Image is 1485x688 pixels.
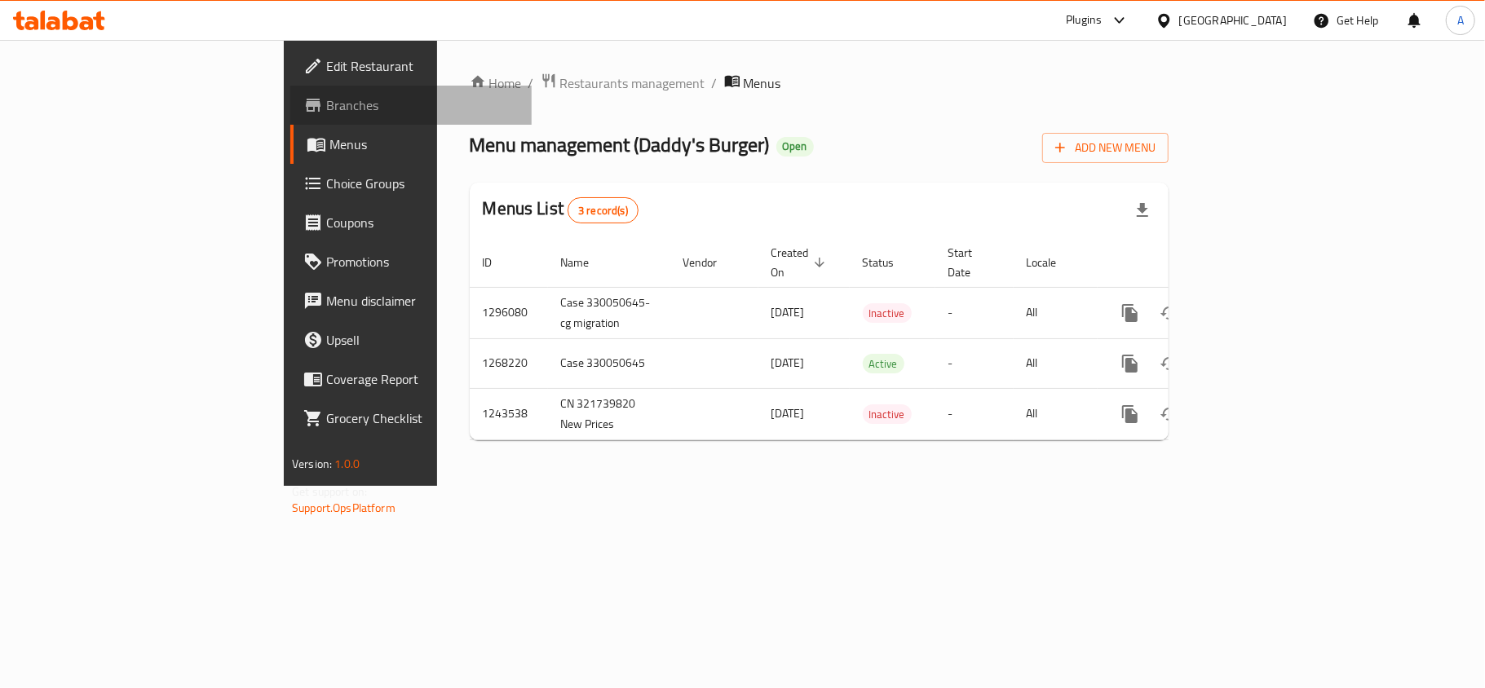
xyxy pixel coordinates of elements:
table: enhanced table [470,238,1280,440]
td: Case 330050645 [548,338,670,388]
div: Plugins [1066,11,1102,30]
span: Name [561,253,611,272]
td: All [1014,388,1098,439]
span: A [1457,11,1464,29]
a: Promotions [290,242,532,281]
span: Created On [771,243,830,282]
td: All [1014,287,1098,338]
a: Upsell [290,320,532,359]
span: 1.0.0 [334,453,360,474]
a: Coverage Report [290,359,532,399]
a: Menus [290,125,532,164]
span: [DATE] [771,403,805,424]
a: Choice Groups [290,164,532,203]
a: Branches [290,86,532,125]
li: / [712,73,718,93]
span: Grocery Checklist [326,408,519,428]
h2: Menus List [483,196,639,223]
span: Menu management ( Daddy's Burger ) [470,126,770,163]
span: Menus [744,73,781,93]
span: Status [863,253,916,272]
a: Grocery Checklist [290,399,532,438]
div: [GEOGRAPHIC_DATA] [1179,11,1287,29]
span: Edit Restaurant [326,56,519,76]
span: 3 record(s) [568,203,638,218]
td: - [935,388,1014,439]
button: Change Status [1150,395,1189,434]
span: Coupons [326,213,519,232]
th: Actions [1098,238,1280,288]
button: more [1111,344,1150,383]
span: Add New Menu [1055,138,1156,158]
td: Case 330050645-cg migration [548,287,670,338]
button: more [1111,395,1150,434]
span: Start Date [948,243,994,282]
div: Active [863,354,904,373]
span: Branches [326,95,519,115]
span: [DATE] [771,302,805,323]
nav: breadcrumb [470,73,1169,94]
a: Menu disclaimer [290,281,532,320]
span: Locale [1027,253,1078,272]
a: Coupons [290,203,532,242]
div: Export file [1123,191,1162,230]
td: - [935,338,1014,388]
div: Inactive [863,303,912,323]
span: Choice Groups [326,174,519,193]
button: Change Status [1150,293,1189,333]
span: Vendor [683,253,739,272]
span: Menu disclaimer [326,291,519,311]
button: Change Status [1150,344,1189,383]
span: Active [863,355,904,373]
div: Open [776,137,814,157]
span: Open [776,139,814,153]
td: CN 321739820 New Prices [548,388,670,439]
span: ID [483,253,514,272]
span: Upsell [326,330,519,350]
td: All [1014,338,1098,388]
span: Inactive [863,304,912,323]
div: Inactive [863,404,912,424]
span: Menus [329,135,519,154]
a: Support.OpsPlatform [292,497,396,518]
span: Restaurants management [560,73,705,93]
button: Add New Menu [1042,133,1169,163]
td: - [935,287,1014,338]
span: Promotions [326,252,519,271]
div: Total records count [568,197,639,223]
button: more [1111,293,1150,333]
span: [DATE] [771,352,805,373]
span: Coverage Report [326,369,519,389]
a: Edit Restaurant [290,46,532,86]
span: Inactive [863,405,912,424]
span: Version: [292,453,332,474]
span: Get support on: [292,481,367,502]
a: Restaurants management [541,73,705,94]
